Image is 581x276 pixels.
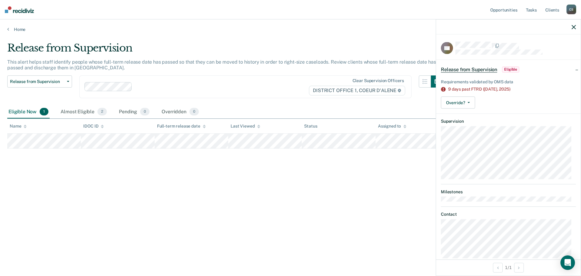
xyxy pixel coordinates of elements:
a: Home [7,27,574,32]
span: Release from Supervision [10,79,64,84]
img: Recidiviz [5,6,34,13]
div: Requirements validated by OMS data [441,79,576,84]
span: 0 [189,108,199,116]
span: DISTRICT OFFICE 1, COEUR D'ALENE [309,86,405,95]
span: 0 [140,108,149,116]
button: Next Opportunity [514,263,524,272]
span: 1 [40,108,48,116]
div: Status [304,124,317,129]
div: Clear supervision officers [353,78,404,83]
div: Release from Supervision [7,42,443,59]
span: Eligible [502,66,519,72]
div: Pending [118,105,151,119]
div: Almost Eligible [59,105,108,119]
div: Eligible Now [7,105,50,119]
div: Overridden [160,105,200,119]
div: Name [10,124,27,129]
div: Last Viewed [231,124,260,129]
div: 1 / 1 [436,259,581,275]
div: Full-term release date [157,124,206,129]
button: Override? [441,97,475,109]
p: This alert helps staff identify people whose full-term release date has passed so that they can b... [7,59,436,71]
div: IDOC ID [83,124,104,129]
div: Release from SupervisionEligible [436,60,581,79]
span: 2 [97,108,107,116]
span: 2025) [499,87,510,91]
button: Previous Opportunity [493,263,503,272]
div: Assigned to [378,124,406,129]
dt: Milestones [441,189,576,194]
dt: Contact [441,212,576,217]
dt: Supervision [441,119,576,124]
div: 9 days past FTRD ([DATE], [448,87,576,92]
span: Release from Supervision [441,66,497,72]
div: Open Intercom Messenger [560,255,575,270]
div: C S [566,5,576,14]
